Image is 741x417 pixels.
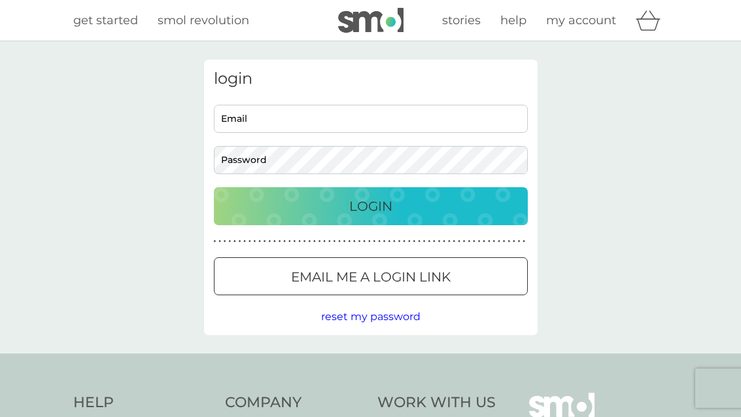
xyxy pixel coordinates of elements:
[214,257,528,295] button: Email me a login link
[383,238,386,245] p: ●
[488,238,491,245] p: ●
[258,238,261,245] p: ●
[218,238,221,245] p: ●
[508,238,510,245] p: ●
[500,11,526,30] a: help
[636,7,668,33] div: basket
[513,238,515,245] p: ●
[377,393,496,413] h4: Work With Us
[438,238,441,245] p: ●
[158,13,249,27] span: smol revolution
[368,238,371,245] p: ●
[353,238,356,245] p: ●
[363,238,366,245] p: ●
[214,69,528,88] h3: login
[224,238,226,245] p: ●
[546,13,616,27] span: my account
[403,238,405,245] p: ●
[428,238,430,245] p: ●
[408,238,411,245] p: ●
[73,13,138,27] span: get started
[298,238,301,245] p: ●
[473,238,475,245] p: ●
[418,238,421,245] p: ●
[294,238,296,245] p: ●
[433,238,436,245] p: ●
[288,238,291,245] p: ●
[483,238,485,245] p: ●
[214,238,216,245] p: ●
[448,238,451,245] p: ●
[328,238,331,245] p: ●
[388,238,390,245] p: ●
[493,238,496,245] p: ●
[453,238,456,245] p: ●
[214,187,528,225] button: Login
[225,393,364,413] h4: Company
[338,8,404,33] img: smol
[321,308,421,325] button: reset my password
[358,238,361,245] p: ●
[249,238,251,245] p: ●
[254,238,256,245] p: ●
[308,238,311,245] p: ●
[458,238,460,245] p: ●
[393,238,396,245] p: ●
[334,238,336,245] p: ●
[378,238,381,245] p: ●
[243,238,246,245] p: ●
[313,238,316,245] p: ●
[413,238,416,245] p: ●
[349,196,392,217] p: Login
[73,11,138,30] a: get started
[228,238,231,245] p: ●
[442,13,481,27] span: stories
[239,238,241,245] p: ●
[546,11,616,30] a: my account
[291,266,451,287] p: Email me a login link
[283,238,286,245] p: ●
[423,238,426,245] p: ●
[498,238,500,245] p: ●
[73,393,213,413] h4: Help
[303,238,306,245] p: ●
[442,11,481,30] a: stories
[468,238,470,245] p: ●
[463,238,466,245] p: ●
[268,238,271,245] p: ●
[321,310,421,323] span: reset my password
[500,13,526,27] span: help
[398,238,401,245] p: ●
[343,238,346,245] p: ●
[443,238,445,245] p: ●
[279,238,281,245] p: ●
[478,238,481,245] p: ●
[338,238,341,245] p: ●
[158,11,249,30] a: smol revolution
[264,238,266,245] p: ●
[319,238,321,245] p: ●
[348,238,351,245] p: ●
[503,238,506,245] p: ●
[373,238,376,245] p: ●
[518,238,521,245] p: ●
[323,238,326,245] p: ●
[233,238,236,245] p: ●
[273,238,276,245] p: ●
[523,238,525,245] p: ●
